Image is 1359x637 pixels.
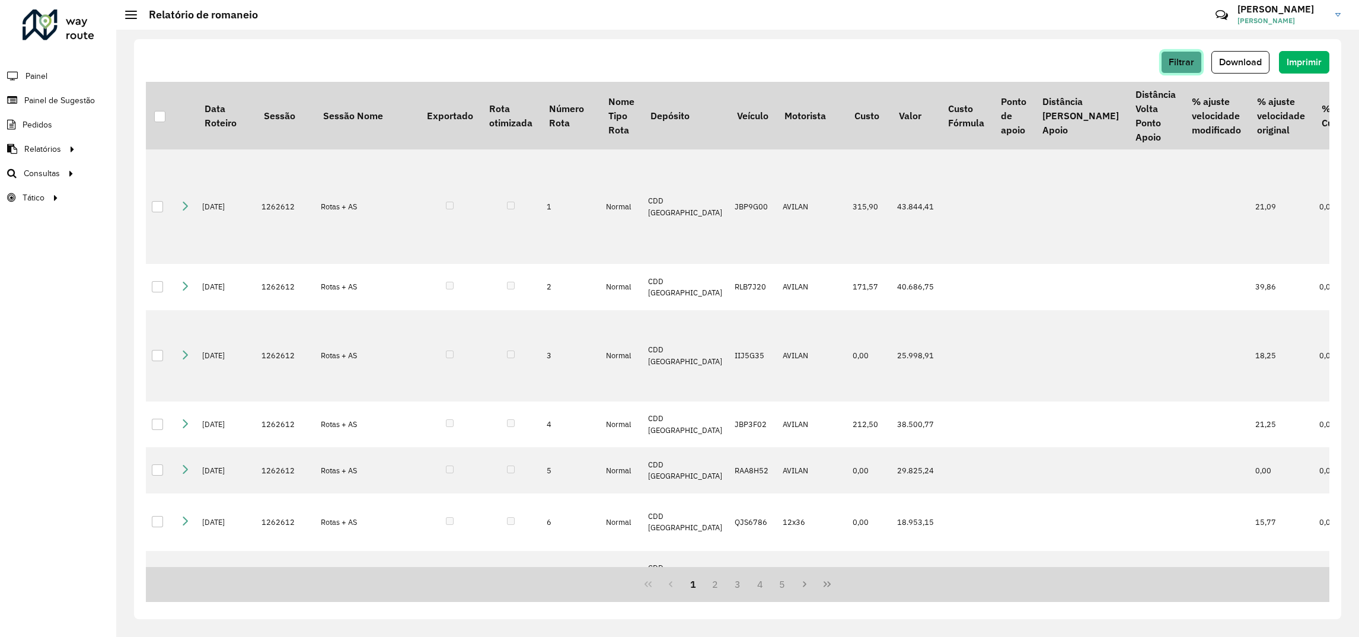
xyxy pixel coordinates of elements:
td: AVILAN [777,264,847,310]
button: Filtrar [1161,51,1202,74]
td: 0,00 [1313,310,1354,402]
th: Ponto de apoio [993,82,1034,149]
td: Rotas + AS [315,310,419,402]
td: CDD [GEOGRAPHIC_DATA] [642,310,729,402]
td: CDD [GEOGRAPHIC_DATA] [642,149,729,264]
td: 18.953,15 [891,493,940,551]
td: Normal [600,264,642,310]
button: Imprimir [1279,51,1329,74]
td: 1262612 [256,493,315,551]
td: 0,00 [1313,551,1354,597]
td: LVF3I61 [729,551,776,597]
td: 4 [541,402,600,448]
td: AVILAN [777,149,847,264]
th: Data Roteiro [196,82,256,149]
th: Sessão Nome [315,82,419,149]
td: CDD [GEOGRAPHIC_DATA] [642,493,729,551]
span: Painel de Sugestão [24,94,95,107]
td: JBP3F02 [729,402,776,448]
span: Consultas [24,167,60,180]
button: 3 [726,573,749,595]
h3: [PERSON_NAME] [1237,4,1326,15]
td: Rotas + AS [315,551,419,597]
td: CDD [GEOGRAPHIC_DATA] [642,264,729,310]
td: [DATE] [196,149,256,264]
td: 1262612 [256,447,315,493]
a: Contato Rápido [1209,2,1234,28]
th: Rota otimizada [481,82,540,149]
td: 0,00 [1313,149,1354,264]
td: Rotas + AS [315,402,419,448]
td: 171,57 [847,264,891,310]
th: Nome Tipo Rota [600,82,642,149]
td: AVILAN [777,402,847,448]
td: RLB7J20 [729,264,776,310]
span: Tático [23,192,44,204]
td: 25,25 [1249,551,1313,597]
span: Download [1219,57,1262,67]
td: 18.736,43 [891,551,940,597]
td: 1262612 [256,264,315,310]
td: Rotas + AS [315,264,419,310]
td: 0,00 [1313,402,1354,448]
td: 25.998,91 [891,310,940,402]
button: Next Page [793,573,816,595]
button: 1 [682,573,704,595]
th: Custo [847,82,891,149]
td: 15,77 [1249,493,1313,551]
td: 0,00 [1313,493,1354,551]
td: [DATE] [196,264,256,310]
span: Painel [25,70,47,82]
button: 4 [749,573,771,595]
td: 0,00 [847,447,891,493]
td: 18,25 [1249,310,1313,402]
td: IIJ5G35 [729,310,776,402]
td: 2.498,00 [847,551,891,597]
td: 1262612 [256,551,315,597]
td: [DATE] [196,310,256,402]
td: 0,00 [847,310,891,402]
td: Rotas + AS [315,493,419,551]
td: 7 [541,551,600,597]
td: Normal [600,149,642,264]
td: AVILAN [777,551,847,597]
td: 12x36 [777,493,847,551]
td: 212,50 [847,402,891,448]
span: [PERSON_NAME] [1237,15,1326,26]
td: JBP9G00 [729,149,776,264]
td: 5 [541,447,600,493]
td: CDD [GEOGRAPHIC_DATA] [642,402,729,448]
td: 43.844,41 [891,149,940,264]
td: CDD [GEOGRAPHIC_DATA] [642,447,729,493]
td: AVILAN [777,310,847,402]
td: Rotas + AS [315,447,419,493]
td: 1262612 [256,149,315,264]
td: 40.686,75 [891,264,940,310]
td: 315,90 [847,149,891,264]
td: AVILAN [777,447,847,493]
td: [DATE] [196,447,256,493]
button: 5 [771,573,794,595]
td: 0,00 [1249,447,1313,493]
td: Normal [600,402,642,448]
button: Last Page [816,573,838,595]
td: [DATE] [196,493,256,551]
td: RAA8H52 [729,447,776,493]
th: % Custo [1313,82,1354,149]
th: Valor [891,82,940,149]
span: Relatórios [24,143,61,155]
th: Veículo [729,82,776,149]
span: Filtrar [1169,57,1194,67]
td: 21,25 [1249,402,1313,448]
td: CDD [GEOGRAPHIC_DATA] [642,551,729,597]
td: 2 [541,264,600,310]
td: 1 [541,149,600,264]
span: Imprimir [1287,57,1322,67]
td: 29.825,24 [891,447,940,493]
td: 0,00 [1313,264,1354,310]
td: Normal [600,310,642,402]
td: 0,00 [1313,447,1354,493]
td: Normal [600,551,642,597]
th: Motorista [777,82,847,149]
td: Rotas + AS [315,149,419,264]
